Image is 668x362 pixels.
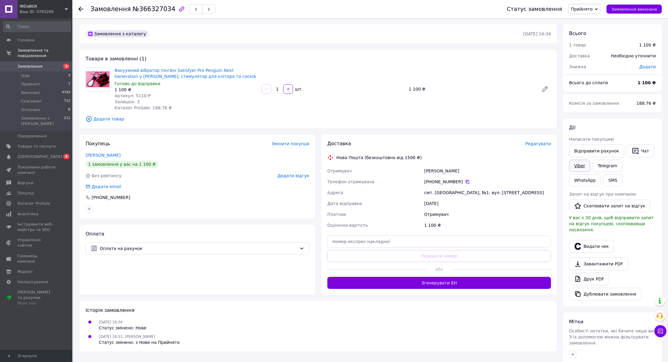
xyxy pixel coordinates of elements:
[86,56,147,62] span: Товари в замовленні (1)
[569,30,586,36] span: Всього
[17,237,56,248] span: Управління сайтом
[569,64,586,69] span: Знижка
[86,161,158,168] div: 1 замовлення у вас на 1 100 ₴
[62,90,70,95] span: 4743
[603,174,622,186] button: SMS
[611,7,657,11] span: Замовлення виконано
[423,187,552,198] div: смт. [GEOGRAPHIC_DATA], №1: вул. [STREET_ADDRESS]
[607,49,660,62] div: Необхідно уточнити
[86,231,104,237] span: Оплата
[335,155,423,161] div: Нова Пошта (безкоштовно від 1500 ₴)
[569,328,655,345] span: Особисті нотатки, які бачите лише ви. З їх допомогою можна фільтрувати замовлення
[637,101,656,106] span: 188.76 ₴
[278,173,309,178] span: Додати відгук
[21,116,64,127] span: Замовлення з [PERSON_NAME]
[91,194,131,200] div: [PHONE_NUMBER]
[68,82,70,87] span: 7
[3,21,71,32] input: Пошук
[91,184,122,190] div: Додати email
[17,201,50,206] span: Каталог ProSale
[17,269,33,274] span: Маркет
[569,101,619,106] span: Комісія за замовлення
[115,105,172,110] span: Каталог ProSale: 188.76 ₴
[86,30,149,37] div: Замовлення з каталогу
[21,82,40,87] span: Прийняті
[327,235,551,248] input: Номер експрес-накладної
[21,73,30,78] span: Нові
[115,99,140,104] span: Залишок: 3
[327,223,368,228] span: Оціночна вартість
[17,48,72,59] span: Замовлення та повідомлення
[100,245,297,252] span: Оплата на рахунок
[86,153,121,158] a: [PERSON_NAME]
[90,5,131,13] span: Замовлення
[507,6,562,12] div: Статус замовлення
[17,165,56,175] span: Показники роботи компанії
[327,179,374,184] span: Телефон отримувача
[64,116,70,127] span: 211
[17,253,56,264] span: Гаманець компанії
[569,319,584,325] span: Мітки
[21,98,42,104] span: Скасовані
[63,154,69,159] span: 5
[115,93,151,98] span: Артикул: 5110-Р
[569,160,590,172] a: Viber
[78,6,83,12] div: Повернутися назад
[327,141,351,146] span: Доставка
[99,335,155,339] span: [DATE] 18:51, [PERSON_NAME]
[327,190,343,195] span: Адреса
[569,288,641,300] button: Дублювати замовлення
[569,240,614,253] button: Видати чек
[115,87,257,93] div: 1 100 ₴
[17,144,56,149] span: Товари та послуги
[428,266,450,272] span: або
[525,141,551,146] span: Редагувати
[17,211,38,217] span: Аналітика
[327,212,346,217] span: Платник
[86,116,551,122] span: Додати товар
[115,81,160,86] span: Готово до відправки
[327,277,551,289] button: Згенерувати ЕН
[571,7,593,11] span: Прийнято
[64,98,70,104] span: 712
[569,174,601,186] a: WhatsApp
[86,141,110,146] span: Покупець
[569,145,624,157] button: Відправити рахунок
[17,301,56,306] div: Prom топ
[99,320,123,324] span: [DATE] 16:34
[569,200,651,212] button: Скопіювати запит на відгук
[63,64,69,69] span: 3
[424,179,551,185] div: [PHONE_NUMBER]
[539,83,551,95] a: Редагувати
[86,71,109,87] img: Вакуумний вібратор пінгвін Satisfyer Pro Penguin Next Generation у рожевій коробці, стимулятор дл...
[406,85,537,93] div: 1 100 ₴
[569,53,590,58] span: Доставка
[68,107,70,113] span: 8
[17,290,56,306] span: [PERSON_NAME] та рахунки
[569,80,608,85] span: Всього до сплати
[20,4,65,9] span: INDaBOX
[569,215,654,232] span: У вас є 30 днів, щоб відправити запит на відгук покупцеві, скопіювавши посилання.
[569,125,575,130] span: Дії
[17,37,34,43] span: Головна
[17,222,56,232] span: Інструменти веб-майстра та SEO
[327,168,352,173] span: Отримувач
[638,80,656,85] b: 1 100 ₴
[21,90,40,95] span: Виконані
[593,160,622,172] a: Telegram
[654,325,666,337] button: Чат з покупцем
[99,325,147,331] div: Статус змінено: Нове
[423,220,552,231] div: 1 100 ₴
[17,279,48,285] span: Налаштування
[17,64,43,69] span: Замовлення
[423,198,552,209] div: [DATE]
[627,145,654,157] button: Чат
[423,209,552,220] div: Отримувач
[639,42,656,48] div: 1 100 ₴
[85,184,122,190] div: Додати email
[99,339,180,345] div: Статус змінено: з Нове на Прийнято
[115,68,256,79] a: Вакуумний вібратор пінгвін Satisfyer Pro Penguin Next Generation у [PERSON_NAME], стимулятор для ...
[92,173,121,178] span: Без рейтингу
[569,43,586,47] span: 1 товар
[569,273,609,285] a: Друк PDF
